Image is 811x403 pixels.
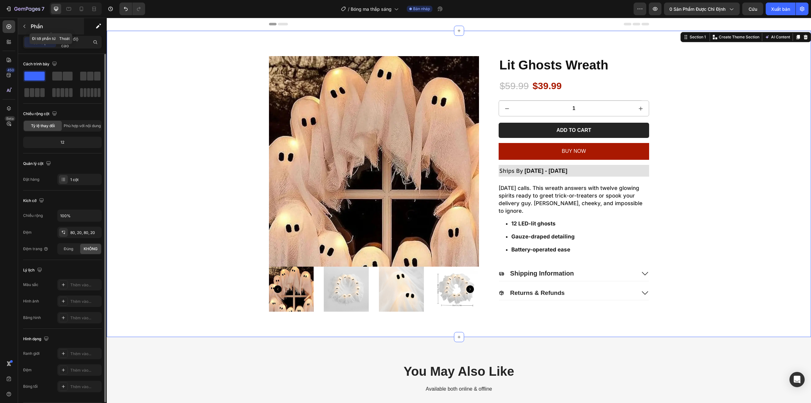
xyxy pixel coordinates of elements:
button: increment [526,83,542,98]
font: Cứu [749,6,757,12]
font: Thêm vào... [70,315,91,320]
div: Section 1 [582,16,600,22]
button: Carousel Next Arrow [360,268,367,275]
button: AI Content [657,16,685,23]
font: Phần [31,23,43,29]
input: quantity [408,83,526,98]
font: 80, 20, 80, 20 [70,230,95,235]
p: [DATE] calls. This wreath answers with twelve glowing spirits ready to greet trick-or-treaters or... [392,167,536,196]
font: Thêm vào... [70,351,91,356]
button: Add to cart [392,105,542,120]
span: Returns & Refunds [403,272,458,278]
span: Ships By [393,149,416,157]
font: Đúng [64,246,73,251]
font: Thêm vào... [70,368,91,373]
p: BUY NOW [455,129,479,138]
button: <p>BUY NOW</p> [392,125,542,142]
button: Cứu [742,3,763,15]
h4: Gauze-draped detailing [405,215,542,223]
font: Đệm [23,230,32,235]
div: Add to cart [450,109,484,116]
font: 7 [42,6,44,12]
input: Tự động [58,210,101,221]
div: Mở Intercom Messenger [789,372,805,387]
p: Phần [31,23,83,30]
font: Cài đặt [33,40,48,45]
font: Kích cỡ [23,198,36,203]
font: Lý lịch [23,268,35,272]
font: / [348,6,349,12]
font: Băng hình [23,315,41,320]
p: Available both online & offline [163,368,542,375]
font: Bản nháp [413,6,430,11]
font: Đặt hàng [23,177,39,182]
font: Ranh giới [23,351,40,356]
span: Shipping Information [403,252,467,259]
font: Đệm [23,367,32,372]
button: Carousel Back Arrow [167,268,175,275]
iframe: Khu vực thiết kế [107,18,811,403]
font: Phù hợp với nội dung [64,123,101,128]
font: Thêm vào... [70,299,91,304]
div: Hoàn tác/Làm lại [119,3,145,15]
font: Chiều rộng [23,213,43,218]
button: decrement [392,83,408,98]
font: Bóng tối [23,384,38,389]
h4: Battery-operated ease [405,228,542,236]
h2: Rich Text Editor. Editing area: main [162,345,542,362]
font: KHÔNG [84,246,98,251]
div: $59.99 [392,61,423,75]
font: Tỷ lệ thay đổi [31,123,55,128]
font: 1 cột [70,177,79,182]
p: You May Also Like [163,345,542,362]
p: Create Theme Section [612,16,653,22]
font: Xuất bản [771,6,790,12]
font: Beta [6,116,14,121]
h4: 12 LED-lit ghosts [405,202,542,210]
h1: Lit Ghosts Wreath [392,38,542,56]
font: Cách trình bày [23,62,49,66]
div: $39.99 [425,61,456,75]
font: Màu sắc [23,282,38,287]
font: Thêm vào... [70,283,91,287]
font: Thêm vào... [70,384,91,389]
font: Chiều rộng cột [23,111,49,116]
font: 0 sản phẩm được chỉ định [669,6,725,12]
button: 7 [3,3,47,15]
button: 0 sản phẩm được chỉ định [664,3,740,15]
span: [DATE] - [DATE] [418,150,461,156]
font: 450 [7,68,14,72]
font: 12 [61,140,64,145]
font: Bóng ma thắp sáng [351,6,392,12]
font: Hình ảnh [23,299,39,303]
font: Quản lý cột [23,161,43,166]
font: Trình độ cao [61,36,78,48]
button: Xuất bản [766,3,795,15]
font: Hình dạng [23,336,41,341]
font: Đệm trang [23,246,42,251]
